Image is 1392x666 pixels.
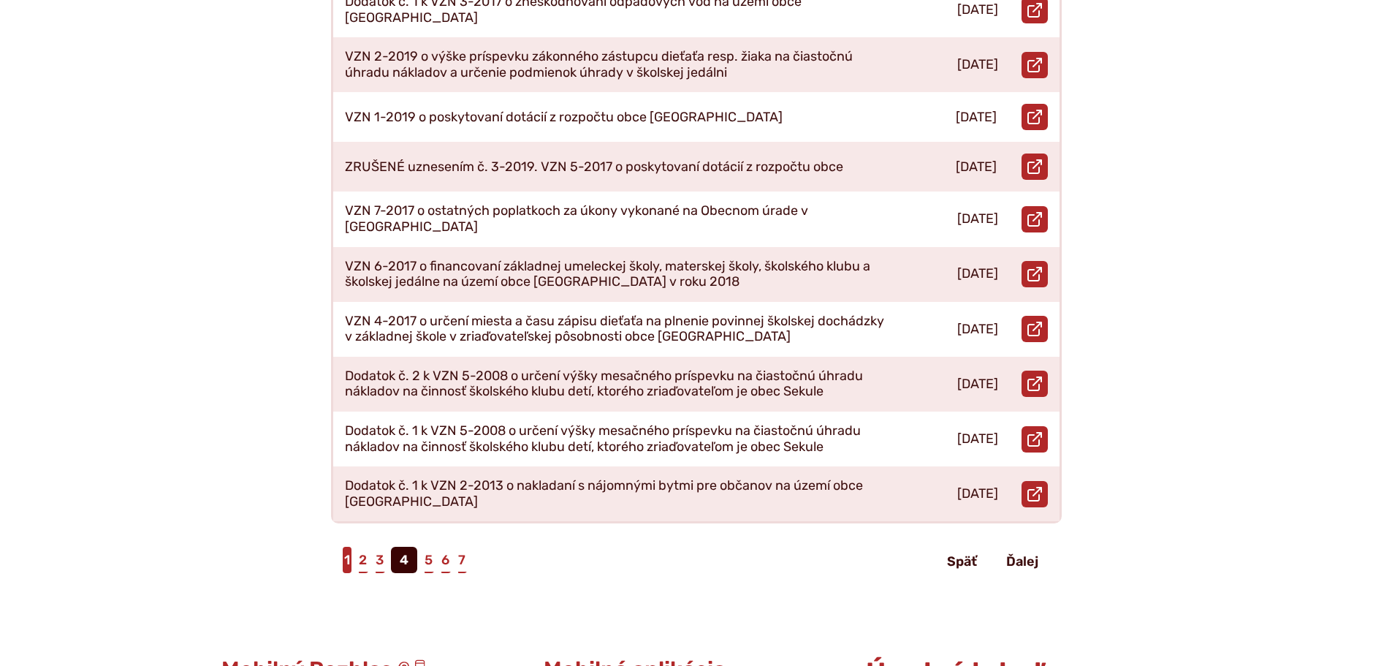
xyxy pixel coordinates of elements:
[957,322,998,338] p: [DATE]
[440,547,451,573] a: 6
[345,110,783,126] p: VZN 1-2019 o poskytovaní dotácií z rozpočtu obce [GEOGRAPHIC_DATA]
[374,547,385,573] a: 3
[457,547,467,573] a: 7
[957,57,998,73] p: [DATE]
[345,478,889,510] p: Dodatok č. 1 k VZN 2-2013 o nakladaní s nájomnými bytmi pre občanov na území obce [GEOGRAPHIC_DATA]
[994,548,1050,575] a: Ďalej
[357,547,368,573] a: 2
[957,266,998,282] p: [DATE]
[343,547,351,573] a: 1
[1006,553,1038,569] span: Ďalej
[947,553,977,569] span: Späť
[345,49,889,80] p: VZN 2-2019 o výške príspevku zákonného zástupcu dieťaťa resp. žiaka na čiastočnú úhradu nákladov ...
[957,2,998,18] p: [DATE]
[956,110,997,126] p: [DATE]
[957,211,998,227] p: [DATE]
[345,159,843,175] p: ZRUŠENÉ uznesením č. 3-2019. VZN 5-2017 o poskytovaní dotácií z rozpočtu obce
[345,314,889,345] p: VZN 4-2017 o určení miesta a času zápisu dieťaťa na plnenie povinnej školskej dochádzky v základn...
[957,431,998,447] p: [DATE]
[345,203,889,235] p: VZN 7-2017 o ostatných poplatkoch za úkony vykonané na Obecnom úrade v [GEOGRAPHIC_DATA]
[345,368,889,400] p: Dodatok č. 2 k VZN 5-2008 o určení výšky mesačného príspevku na čiastočnú úhradu nákladov na činn...
[423,547,434,573] a: 5
[957,486,998,502] p: [DATE]
[956,159,997,175] p: [DATE]
[391,547,417,573] span: 4
[957,376,998,393] p: [DATE]
[345,423,889,455] p: Dodatok č. 1 k VZN 5-2008 o určení výšky mesačného príspevku na čiastočnú úhradu nákladov na činn...
[935,548,989,575] a: Späť
[345,259,889,290] p: VZN 6-2017 o financovaní základnej umeleckej školy, materskej školy, školského klubu a školskej j...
